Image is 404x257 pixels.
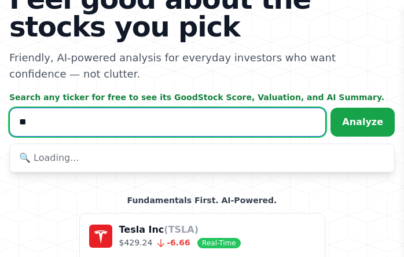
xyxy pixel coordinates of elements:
p: Search any ticker for free to see its GoodStock Score, Valuation, and AI Summary. [9,91,395,103]
p: $429.24 [119,237,241,249]
span: (TSLA) [164,224,199,235]
span: -6.66 [152,238,190,247]
p: Tesla Inc [119,223,241,237]
div: 🔍 Loading... [10,144,394,172]
p: Friendly, AI-powered analysis for everyday investors who want confidence — not clutter. [9,50,395,82]
button: Analyze [330,108,395,137]
span: Real-Time [197,238,240,248]
img: Company Logo [89,225,112,248]
p: Fundamentals First. AI-Powered. [79,194,325,206]
span: Analyze [342,116,383,127]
